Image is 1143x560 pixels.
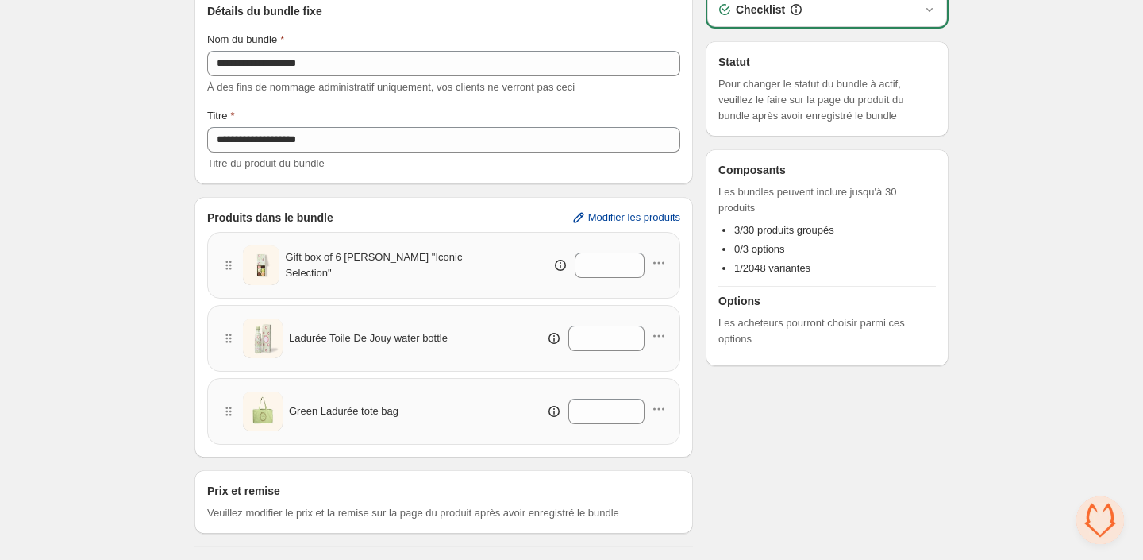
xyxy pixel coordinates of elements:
[207,32,284,48] label: Nom du bundle
[207,108,235,124] label: Titre
[736,2,785,17] h3: Checklist
[207,3,680,19] h3: Détails du bundle fixe
[734,262,810,274] span: 1/2048 variantes
[243,315,283,362] img: Ladurée Toile De Jouy water bottle
[207,210,333,226] h3: Produits dans le bundle
[243,244,279,288] img: Gift box of 6 Eugénie "Iconic Selection"
[718,162,786,178] h3: Composants
[243,388,283,435] img: Green Ladurée tote bag
[561,205,690,230] button: Modifier les produits
[718,76,936,124] span: Pour changer le statut du bundle à actif, veuillez le faire sur la page du produit du bundle aprè...
[207,505,619,521] span: Veuillez modifier le prix et la remise sur la page du produit après avoir enregistré le bundle
[718,315,936,347] span: Les acheteurs pourront choisir parmi ces options
[718,293,936,309] h3: Options
[207,483,280,499] h3: Prix et remise
[207,157,325,169] span: Titre du produit du bundle
[207,81,575,93] span: À des fins de nommage administratif uniquement, vos clients ne verront pas ceci
[588,211,680,224] span: Modifier les produits
[1076,496,1124,544] div: Open chat
[734,243,785,255] span: 0/3 options
[286,249,491,281] span: Gift box of 6 [PERSON_NAME] "Iconic Selection"
[718,54,936,70] h3: Statut
[289,330,448,346] span: Ladurée Toile De Jouy water bottle
[289,404,398,419] span: Green Ladurée tote bag
[734,224,834,236] span: 3/30 produits groupés
[718,184,936,216] span: Les bundles peuvent inclure jusqu'à 30 produits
